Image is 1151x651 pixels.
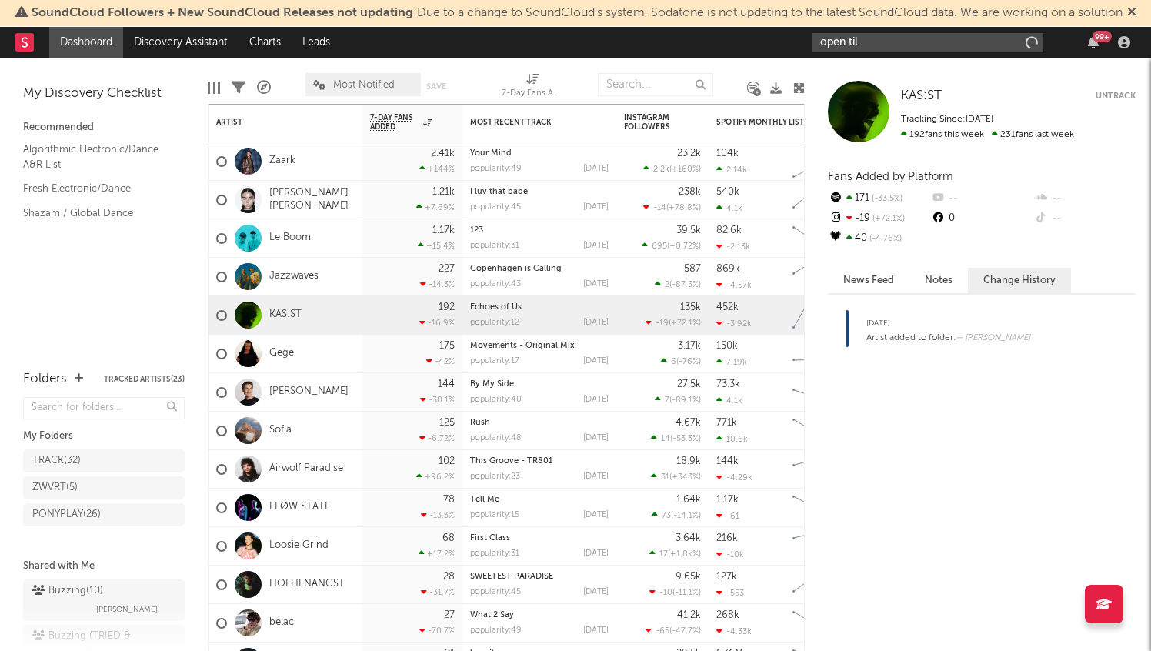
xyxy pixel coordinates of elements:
[672,165,699,174] span: +160 %
[439,341,455,351] div: 175
[786,258,855,296] svg: Chart title
[432,187,455,197] div: 1.21k
[439,418,455,428] div: 125
[716,549,744,559] div: -10k
[32,506,101,524] div: PONYPLAY ( 26 )
[470,419,490,427] a: Rush
[669,242,699,251] span: +0.72 %
[956,334,1030,342] span: — [PERSON_NAME]
[716,302,739,312] div: 452k
[930,209,1033,229] div: 0
[23,449,185,472] a: TRACK(32)
[676,456,701,466] div: 18.9k
[470,472,520,481] div: popularity: 23
[419,318,455,328] div: -16.9 %
[370,113,419,132] span: 7-Day Fans Added
[418,241,455,251] div: +15.4 %
[655,395,701,405] div: ( )
[716,456,739,466] div: 144k
[470,226,609,235] div: 123
[419,626,455,636] div: -70.7 %
[676,533,701,543] div: 3.64k
[470,226,483,235] a: 123
[786,566,855,604] svg: Chart title
[470,588,521,596] div: popularity: 45
[1096,88,1136,104] button: Untrack
[470,203,521,212] div: popularity: 45
[930,189,1033,209] div: --
[653,204,666,212] span: -14
[866,333,956,342] span: Artist added to folder.
[470,534,609,542] div: First Class
[269,187,355,213] a: [PERSON_NAME] [PERSON_NAME]
[1127,7,1136,19] span: Dismiss
[419,164,455,174] div: +144 %
[676,572,701,582] div: 9.65k
[470,149,512,158] a: Your Mind
[786,335,855,373] svg: Chart title
[269,462,343,476] a: Airwolf Paradise
[583,396,609,404] div: [DATE]
[665,396,669,405] span: 7
[426,82,446,91] button: Save
[583,357,609,366] div: [DATE]
[583,472,609,481] div: [DATE]
[269,347,294,360] a: Gege
[269,616,294,629] a: belac
[786,450,855,489] svg: Chart title
[869,195,902,203] span: -33.5 %
[23,141,169,172] a: Algorithmic Electronic/Dance A&R List
[431,149,455,159] div: 2.41k
[470,188,528,196] a: I luv that babe
[786,142,855,181] svg: Chart title
[659,589,672,597] span: -10
[269,578,345,591] a: HOEHENANGST
[786,527,855,566] svg: Chart title
[828,229,930,249] div: 40
[23,503,185,526] a: PONYPLAY(26)
[439,264,455,274] div: 227
[426,356,455,366] div: -42 %
[901,130,1074,139] span: 231 fans last week
[677,379,701,389] div: 27.5k
[470,357,519,366] div: popularity: 17
[470,342,575,350] a: Movements - Original Mix
[786,412,855,450] svg: Chart title
[470,380,609,389] div: By My Side
[646,318,701,328] div: ( )
[716,495,739,505] div: 1.17k
[421,510,455,520] div: -13.3 %
[1088,36,1099,48] button: 99+
[216,118,332,127] div: Artist
[716,379,740,389] div: 73.3k
[419,549,455,559] div: +17.2 %
[23,579,185,621] a: Buzzing(10)[PERSON_NAME]
[812,33,1043,52] input: Search for artists
[583,549,609,558] div: [DATE]
[470,149,609,158] div: Your Mind
[32,452,81,470] div: TRACK ( 32 )
[269,232,311,245] a: Le Boom
[23,476,185,499] a: ZWVRT(5)
[208,65,220,110] div: Edit Columns
[32,582,103,600] div: Buzzing ( 10 )
[123,27,239,58] a: Discovery Assistant
[470,265,562,273] a: Copenhagen is Calling
[684,264,701,274] div: 587
[439,302,455,312] div: 192
[642,241,701,251] div: ( )
[828,268,909,293] button: News Feed
[716,357,747,367] div: 7.19k
[583,280,609,289] div: [DATE]
[470,265,609,273] div: Copenhagen is Calling
[470,549,519,558] div: popularity: 31
[716,626,752,636] div: -4.33k
[866,314,1030,332] div: [DATE]
[675,589,699,597] span: -11.1 %
[1033,209,1136,229] div: --
[716,264,740,274] div: 869k
[716,511,739,521] div: -61
[470,611,609,619] div: What 2 Say
[676,225,701,235] div: 39.5k
[583,203,609,212] div: [DATE]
